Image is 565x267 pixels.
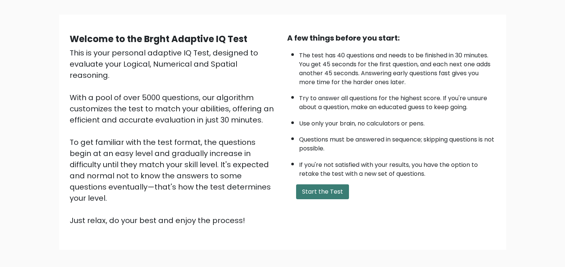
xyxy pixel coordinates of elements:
[299,157,496,178] li: If you're not satisfied with your results, you have the option to retake the test with a new set ...
[296,184,349,199] button: Start the Test
[299,115,496,128] li: Use only your brain, no calculators or pens.
[70,33,247,45] b: Welcome to the Brght Adaptive IQ Test
[299,47,496,87] li: The test has 40 questions and needs to be finished in 30 minutes. You get 45 seconds for the firs...
[299,131,496,153] li: Questions must be answered in sequence; skipping questions is not possible.
[70,47,278,226] div: This is your personal adaptive IQ Test, designed to evaluate your Logical, Numerical and Spatial ...
[287,32,496,44] div: A few things before you start:
[299,90,496,112] li: Try to answer all questions for the highest score. If you're unsure about a question, make an edu...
